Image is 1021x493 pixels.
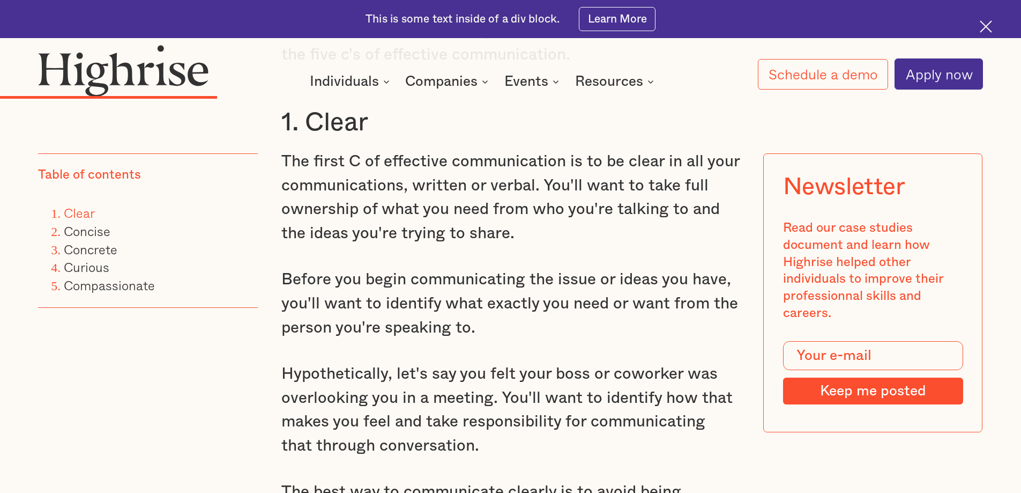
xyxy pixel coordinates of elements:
a: Clear [64,203,95,223]
p: Hypothetically, let's say you felt your boss or coworker was overlooking you in a meeting. You'll... [281,362,740,458]
a: Apply now [895,58,983,90]
img: Cross icon [980,20,992,33]
a: Concise [64,221,110,241]
a: Compassionate [64,275,155,295]
div: Companies [405,75,491,88]
p: Before you begin communicating the issue or ideas you have, you'll want to identify what exactly ... [281,268,740,340]
a: Concrete [64,239,117,259]
a: Curious [64,257,109,277]
div: Events [504,75,548,88]
div: Table of contents [38,167,141,184]
a: Learn More [579,7,655,31]
div: Read our case studies document and learn how Highrise helped other individuals to improve their p... [783,220,963,322]
p: The first C of effective communication is to be clear in all your communications, written or verb... [281,150,740,246]
div: Resources [575,75,657,88]
h3: 1. Clear [281,107,740,139]
div: Companies [405,75,478,88]
input: Your e-mail [783,341,963,370]
div: Newsletter [783,173,905,201]
div: Resources [575,75,643,88]
div: Events [504,75,562,88]
div: This is some text inside of a div block. [366,12,560,27]
form: Modal Form [783,341,963,404]
div: Individuals [310,75,393,88]
img: Highrise logo [38,45,208,96]
a: Schedule a demo [758,59,889,90]
div: Individuals [310,75,379,88]
input: Keep me posted [783,378,963,404]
